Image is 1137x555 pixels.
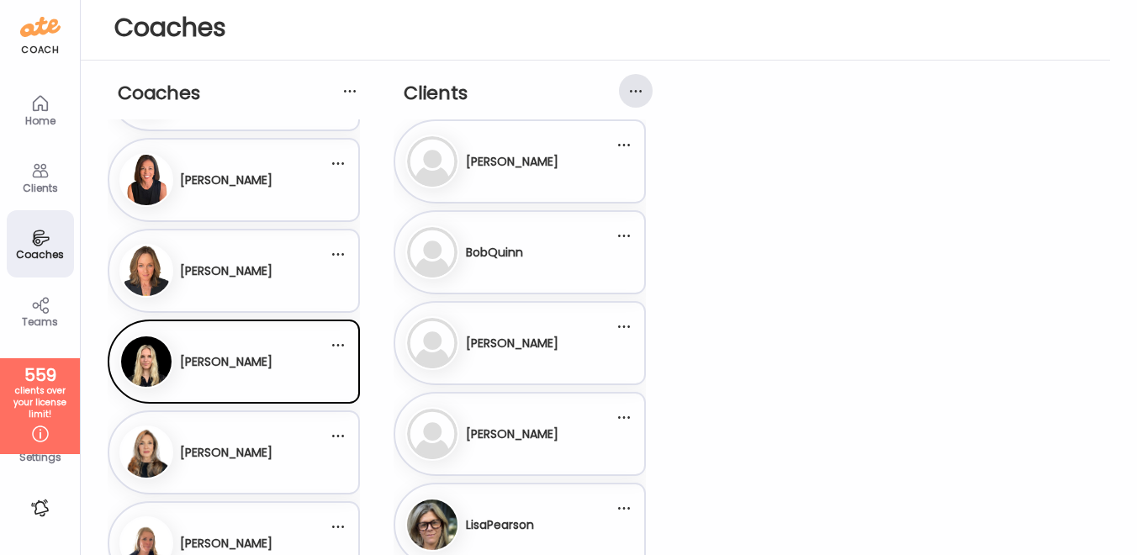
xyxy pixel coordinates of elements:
[180,535,272,552] h3: [PERSON_NAME]
[10,182,71,193] div: Clients
[20,13,61,40] img: ate
[407,227,457,277] img: bg-avatar-default.svg
[466,335,558,352] h3: [PERSON_NAME]
[121,427,172,478] img: avatars%2FC7qqOxmwlCb4p938VsoDHlkq1VT2
[10,115,71,126] div: Home
[180,172,272,189] h3: [PERSON_NAME]
[180,353,272,371] h3: [PERSON_NAME]
[180,444,272,462] h3: [PERSON_NAME]
[10,316,71,327] div: Teams
[407,318,457,368] img: bg-avatar-default.svg
[114,13,1076,43] h1: Coaches
[466,153,558,171] h3: [PERSON_NAME]
[21,43,59,57] div: coach
[10,249,71,260] div: Coaches
[121,246,172,296] img: avatars%2FBtum0Gcpb8MYViVLGMWWZPwMmGo2
[121,155,172,205] img: avatars%2FcDr3dDILkTfcyfUmDuEOlpvJH8f1
[6,385,74,420] div: clients over your license limit!
[466,425,558,443] h3: [PERSON_NAME]
[180,262,272,280] h3: [PERSON_NAME]
[404,81,646,106] h2: Clients
[407,136,457,187] img: bg-avatar-default.svg
[121,336,172,387] img: avatars%2FjlNN0kMHCRdt7bMPFXEL6fHpLhl1
[10,452,71,462] div: Settings
[407,409,457,459] img: bg-avatar-default.svg
[466,516,534,534] h3: LisaPearson
[6,365,74,385] div: 559
[118,81,360,106] h2: Coaches
[466,244,523,262] h3: BobQuinn
[407,499,457,550] img: avatars%2FbUrgtA3XTUShCiBOKnBX2hDKMVn2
